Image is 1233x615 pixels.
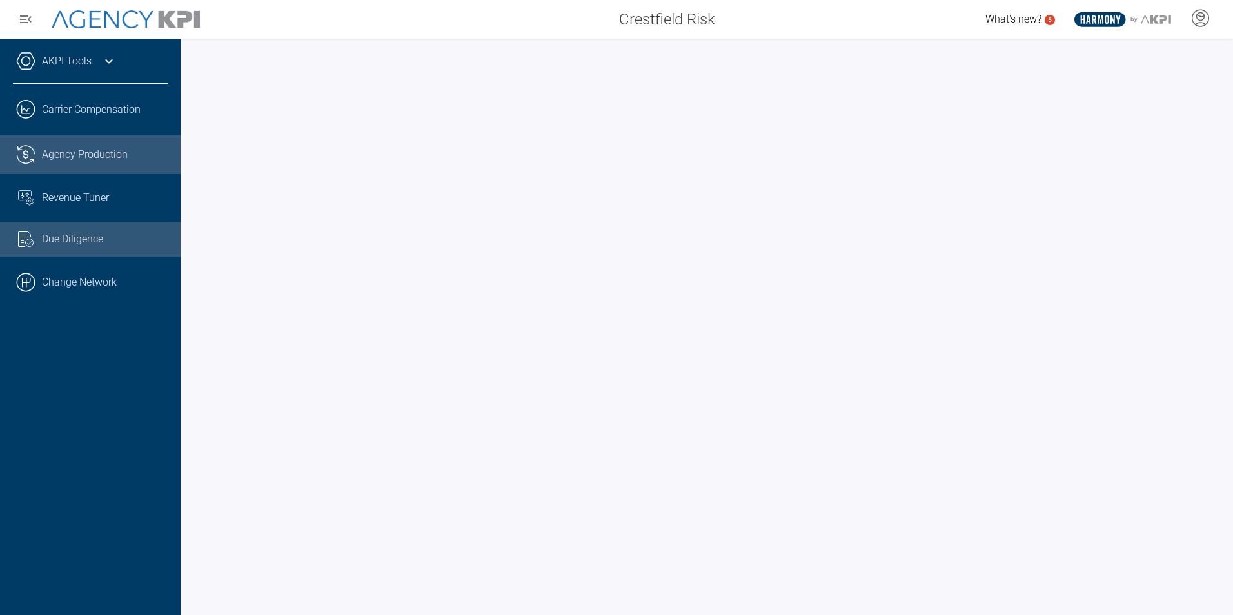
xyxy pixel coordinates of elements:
[985,13,1041,25] span: What's new?
[1048,16,1052,23] text: 5
[42,190,109,206] span: Revenue Tuner
[42,231,103,247] span: Due Diligence
[1045,15,1055,25] a: 5
[42,147,128,162] span: Agency Production
[52,10,200,29] img: AgencyKPI
[42,54,92,69] a: AKPI Tools
[619,8,715,31] span: Crestfield Risk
